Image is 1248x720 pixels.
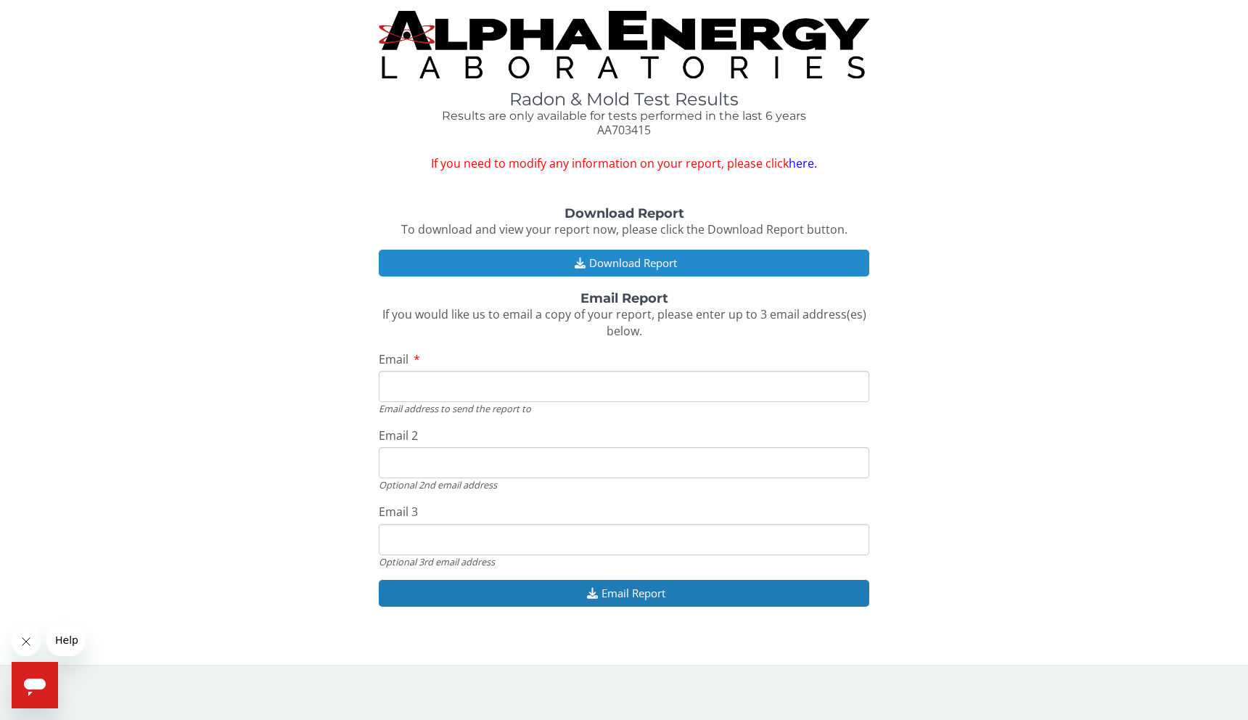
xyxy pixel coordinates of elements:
[379,478,869,491] div: Optional 2nd email address
[379,555,869,568] div: Optional 3rd email address
[379,250,869,277] button: Download Report
[379,11,869,78] img: TightCrop.jpg
[12,627,41,656] iframe: Close message
[379,427,418,443] span: Email 2
[12,662,58,708] iframe: Button to launch messaging window
[379,402,869,415] div: Email address to send the report to
[379,110,869,123] h4: Results are only available for tests performed in the last 6 years
[565,205,684,221] strong: Download Report
[379,90,869,109] h1: Radon & Mold Test Results
[379,155,869,172] span: If you need to modify any information on your report, please click
[580,290,668,306] strong: Email Report
[789,155,817,171] a: here.
[379,580,869,607] button: Email Report
[46,624,85,656] iframe: Message from company
[379,504,418,520] span: Email 3
[379,351,409,367] span: Email
[401,221,847,237] span: To download and view your report now, please click the Download Report button.
[382,306,866,339] span: If you would like us to email a copy of your report, please enter up to 3 email address(es) below.
[597,122,651,138] span: AA703415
